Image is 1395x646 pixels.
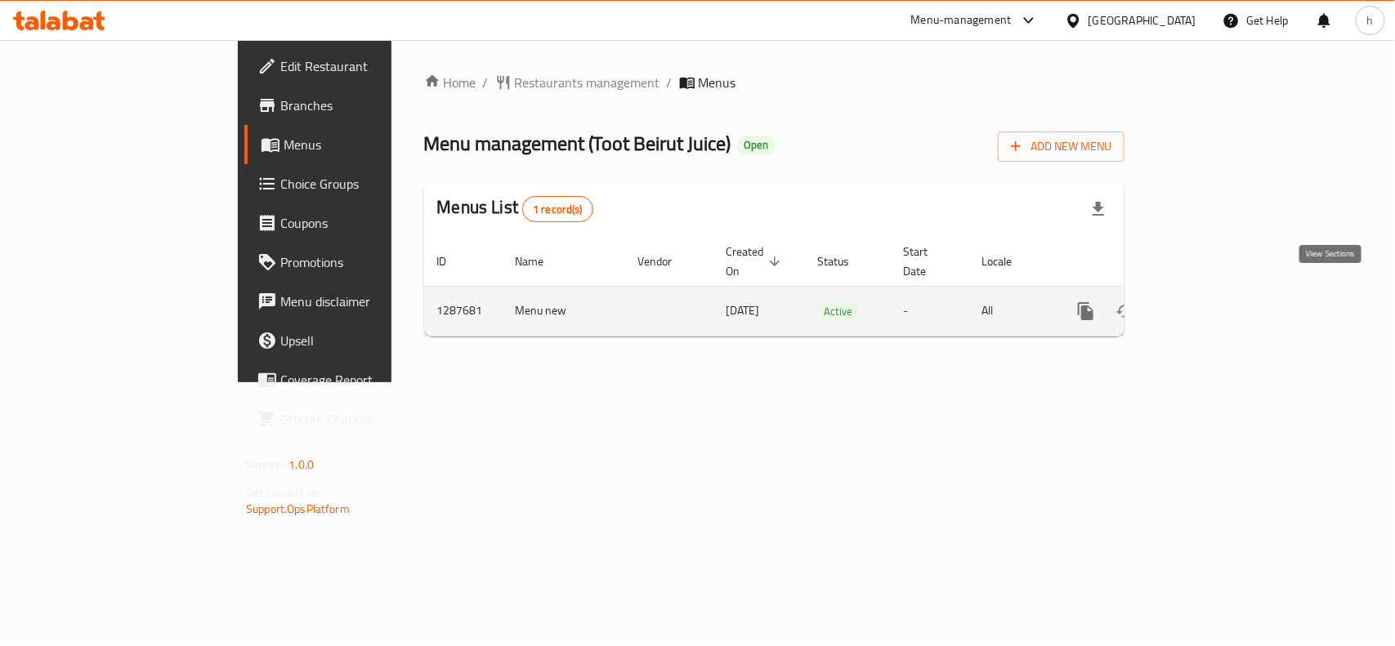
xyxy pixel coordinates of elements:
span: Start Date [904,242,950,281]
button: Change Status [1106,292,1145,331]
span: Grocery Checklist [280,409,458,429]
td: - [891,286,969,336]
a: Edit Restaurant [244,47,471,86]
a: Coupons [244,203,471,243]
a: Branches [244,86,471,125]
span: Coupons [280,213,458,233]
span: Menu management ( Toot Beirut Juice ) [424,125,731,162]
span: Get support on: [246,482,321,503]
span: Vendor [638,252,694,271]
span: Created On [727,242,785,281]
a: Choice Groups [244,164,471,203]
span: Restaurants management [515,73,660,92]
td: All [969,286,1053,336]
table: enhanced table [424,237,1236,336]
span: Choice Groups [280,174,458,194]
span: h [1367,11,1374,29]
a: Coverage Report [244,360,471,399]
span: Menu disclaimer [280,292,458,311]
span: [DATE] [727,300,760,321]
span: Open [738,138,776,152]
span: Promotions [280,252,458,272]
a: Support.OpsPlatform [246,498,350,519]
a: Menus [244,125,471,164]
nav: breadcrumb [424,73,1124,92]
span: Menus [699,73,736,92]
a: Upsell [244,321,471,360]
div: Open [738,136,776,155]
span: Menus [284,135,458,154]
th: Actions [1053,237,1236,287]
td: Menu new [503,286,625,336]
a: Grocery Checklist [244,399,471,439]
span: Locale [982,252,1034,271]
span: Active [818,302,860,321]
div: Active [818,301,860,321]
span: Upsell [280,331,458,350]
span: Branches [280,96,458,115]
span: 1.0.0 [288,454,314,475]
span: Add New Menu [1011,136,1111,157]
span: ID [437,252,468,271]
div: Total records count [522,196,593,222]
span: Name [516,252,566,271]
li: / [483,73,489,92]
a: Restaurants management [495,73,660,92]
a: Promotions [244,243,471,282]
div: [GEOGRAPHIC_DATA] [1089,11,1196,29]
div: Menu-management [911,11,1012,30]
span: 1 record(s) [523,202,592,217]
div: Export file [1079,189,1118,229]
button: Add New Menu [998,131,1124,162]
span: Coverage Report [280,370,458,390]
h2: Menus List [437,195,593,222]
button: more [1066,292,1106,331]
span: Version: [246,454,286,475]
span: Status [818,252,871,271]
a: Menu disclaimer [244,282,471,321]
li: / [667,73,673,92]
span: Edit Restaurant [280,56,458,76]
